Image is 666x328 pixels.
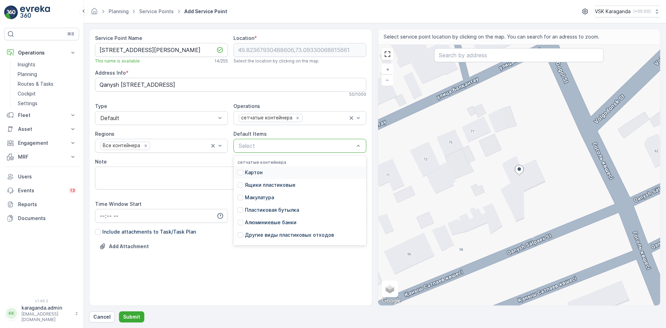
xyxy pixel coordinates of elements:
p: Routes & Tasks [18,81,53,87]
p: VSK Karaganda [595,8,631,15]
p: Reports [18,201,76,208]
label: Type [95,103,107,109]
a: Insights [15,60,79,69]
p: Картон [245,169,263,176]
p: Include attachments to Task/Task Plan [102,228,196,235]
p: 13 [70,188,75,193]
a: Reports [4,197,79,211]
span: This name is available [95,58,140,64]
label: Service Point Name [95,35,142,41]
a: Users [4,170,79,184]
label: Default Items [233,131,267,137]
p: Asset [18,126,65,133]
p: Макулатура [245,194,274,201]
button: Cancel [89,311,115,322]
span: Add Service Point [183,8,229,15]
p: Ящики пластиковые [245,182,296,188]
p: Insights [18,61,35,68]
span: Select service point location by clicking on the map. You can search for an adresss to zoom. [384,33,599,40]
a: Cockpit [15,89,79,99]
span: + [386,66,389,72]
p: Алюминиевые банки [245,219,297,226]
a: Open this area in Google Maps (opens a new window) [380,296,403,305]
label: Time Window Start [95,201,142,207]
span: v 1.48.0 [4,299,79,303]
button: KKkaraganda.admin[EMAIL_ADDRESS][DOMAIN_NAME] [4,304,79,322]
p: Events [18,187,65,194]
p: Fleet [18,112,65,119]
a: Settings [15,99,79,108]
div: сетчатыe контейнера [239,114,293,121]
label: Regions [95,131,114,137]
button: Upload File [95,241,153,252]
p: Cancel [93,313,111,320]
p: karaganda.admin [22,304,71,311]
div: KK [6,308,17,319]
button: Submit [119,311,144,322]
label: Location [233,35,254,41]
button: MRF [4,150,79,164]
p: сетчатыe контейнера [238,160,362,165]
button: Asset [4,122,79,136]
p: Add Attachment [109,243,149,250]
div: Все контейнера [101,142,141,149]
button: Operations [4,46,79,60]
a: Planning [109,8,129,14]
p: Users [18,173,76,180]
a: Homepage [91,10,98,16]
p: Select [239,142,354,150]
a: Events13 [4,184,79,197]
button: Fleet [4,108,79,122]
label: Operations [233,103,260,109]
img: logo_light-DOdMpM7g.png [20,6,50,19]
span: Select the location by clicking on the map. [233,58,319,64]
p: Другие виды пластиковых отходов [245,232,334,238]
p: Settings [18,100,37,107]
p: [EMAIL_ADDRESS][DOMAIN_NAME] [22,311,71,322]
a: Zoom Out [382,75,393,85]
a: Zoom In [382,64,393,75]
a: Planning [15,69,79,79]
div: Remove сетчатыe контейнера [294,115,301,121]
button: Engagement [4,136,79,150]
input: Search by address [434,48,604,62]
span: − [386,77,389,83]
a: Service Points [139,8,174,14]
p: Submit [123,313,140,320]
p: MRF [18,153,65,160]
label: Address Info [95,70,126,76]
a: Routes & Tasks [15,79,79,89]
button: VSK Karaganda(+05:00) [595,6,660,17]
p: ⌘B [67,31,74,37]
p: Пластиковая бутылка [245,207,299,213]
img: logo [4,6,18,19]
a: View Fullscreen [382,49,393,59]
p: 14 / 255 [214,58,228,64]
p: ( +05:00 ) [633,9,651,14]
p: Cockpit [18,90,36,97]
div: Remove Все контейнера [142,143,150,149]
p: Operations [18,49,65,56]
p: Documents [18,215,76,222]
p: Engagement [18,140,65,146]
p: Planning [18,71,37,78]
a: Documents [4,211,79,225]
img: Google [380,296,403,305]
label: Note [95,159,107,165]
p: 50 / 1000 [349,92,366,97]
a: Layers [382,281,398,296]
